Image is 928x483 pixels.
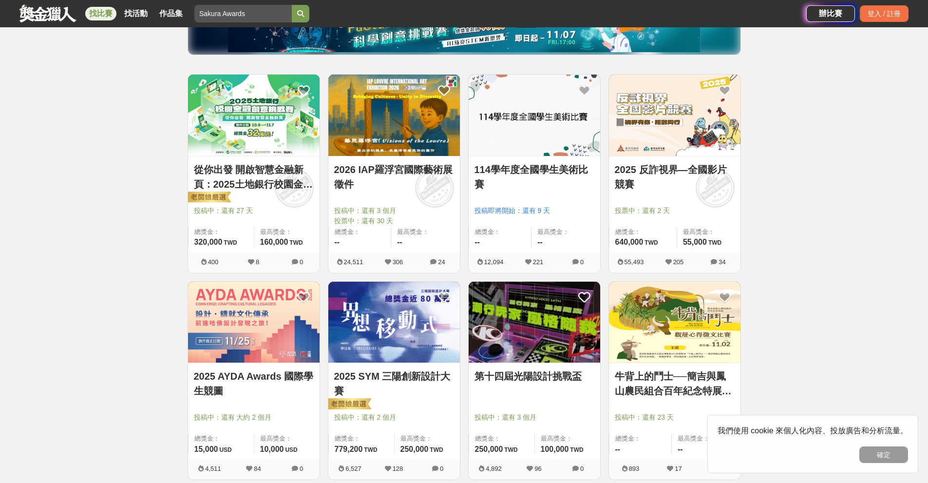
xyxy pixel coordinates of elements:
[859,446,908,463] button: 確定
[194,445,218,453] span: 15,000
[334,216,454,226] span: 投票中：還有 30 天
[208,258,219,266] span: 400
[615,206,735,216] span: 投票中：還有 2 天
[328,282,460,364] a: Cover Image
[570,446,583,453] span: TWD
[254,465,261,472] span: 84
[708,239,721,246] span: TWD
[609,282,740,364] a: Cover Image
[537,238,543,246] span: --
[474,206,594,216] span: 投稿即將開始：還有 9 天
[334,206,454,216] span: 投稿中：還有 3 個月
[615,369,735,398] a: 牛背上的鬥士──簡吉與鳳山農民組合百年紀念特展觀展心得 徵文比賽
[194,412,314,423] span: 投稿中：還有 大約 2 個月
[718,426,908,435] span: 我們使用 cookie 來個人化內容、投放廣告和分析流量。
[609,75,740,156] img: Cover Image
[486,465,502,472] span: 4,892
[678,445,683,453] span: --
[469,75,600,156] img: Cover Image
[541,445,569,453] span: 100,000
[438,258,445,266] span: 24
[256,258,259,266] span: 8
[289,239,303,246] span: TWD
[625,258,644,266] span: 55,493
[335,445,363,453] span: 779,200
[400,434,454,444] span: 最高獎金：
[469,282,600,363] img: Cover Image
[806,5,855,22] a: 辦比賽
[345,465,361,472] span: 6,527
[615,412,735,423] span: 投稿中：還有 23 天
[335,238,340,246] span: --
[285,446,297,453] span: USD
[186,191,231,205] img: 老闆娘嚴選
[334,412,454,423] span: 投稿中：還有 2 個月
[300,258,303,266] span: 0
[194,162,314,192] a: 從你出發 開啟智慧金融新頁：2025土地銀行校園金融創意挑戰賽
[475,227,526,237] span: 總獎金：
[580,258,584,266] span: 0
[430,446,443,453] span: TWD
[673,258,684,266] span: 205
[475,238,480,246] span: --
[644,239,658,246] span: TWD
[683,238,707,246] span: 55,000
[397,238,402,246] span: --
[533,258,544,266] span: 221
[400,445,429,453] span: 250,000
[85,7,116,20] a: 找比賽
[335,227,385,237] span: 總獎金：
[194,227,248,237] span: 總獎金：
[474,369,594,384] a: 第十四屆光陽設計挑戰盃
[541,434,594,444] span: 最高獎金：
[469,282,600,364] a: Cover Image
[194,238,223,246] span: 320,000
[194,369,314,398] a: 2025 AYDA Awards 國際學生競圖
[440,465,443,472] span: 0
[326,398,371,411] img: 老闆娘嚴選
[228,8,701,52] img: d7d77a4d-7f79-492d-886e-2417aac7d34c.jpg
[224,239,237,246] span: TWD
[194,206,314,216] span: 投稿中：還有 27 天
[300,465,303,472] span: 0
[328,282,460,363] img: Cover Image
[194,434,248,444] span: 總獎金：
[335,434,388,444] span: 總獎金：
[474,412,594,423] span: 投稿中：還有 3 個月
[120,7,152,20] a: 找活動
[719,258,725,266] span: 34
[615,445,621,453] span: --
[188,282,320,364] a: Cover Image
[537,227,594,237] span: 最高獎金：
[860,5,909,22] div: 登入 / 註冊
[683,227,735,237] span: 最高獎金：
[615,238,644,246] span: 640,000
[260,227,314,237] span: 最高獎金：
[504,446,517,453] span: TWD
[534,465,541,472] span: 96
[615,434,666,444] span: 總獎金：
[397,227,454,237] span: 最高獎金：
[260,238,288,246] span: 160,000
[155,7,187,20] a: 作品集
[194,5,292,22] input: 有長照挺你，care到心坎裡！青春出手，拍出照顧 影音徵件活動
[580,465,584,472] span: 0
[205,465,221,472] span: 4,511
[188,282,320,363] img: Cover Image
[675,465,682,472] span: 17
[188,75,320,156] img: Cover Image
[344,258,363,266] span: 24,511
[328,75,460,156] img: Cover Image
[474,162,594,192] a: 114學年度全國學生美術比賽
[678,434,735,444] span: 最高獎金：
[615,227,671,237] span: 總獎金：
[393,258,403,266] span: 306
[629,465,640,472] span: 893
[475,434,529,444] span: 總獎金：
[260,434,314,444] span: 最高獎金：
